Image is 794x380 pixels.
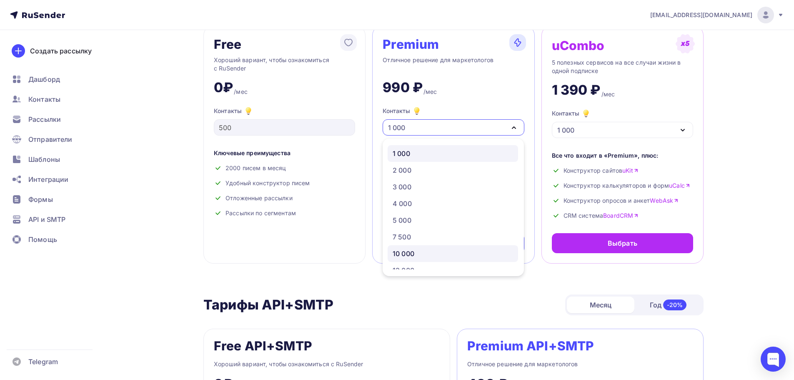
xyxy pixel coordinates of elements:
div: Год [634,296,702,314]
span: Дашборд [28,74,60,84]
div: Хороший вариант, чтобы ознакомиться с RuSender [214,359,440,369]
div: 990 ₽ [383,79,423,96]
div: Ключевые преимущества [214,149,355,157]
h2: Тарифы API+SMTP [203,297,333,313]
div: Free [214,38,242,51]
div: Premium API+SMTP [467,339,594,352]
span: Помощь [28,234,57,244]
div: Отличное решение для маркетологов [467,359,693,369]
div: Контакты [552,108,591,118]
div: Контакты [214,106,355,116]
span: Шаблоны [28,154,60,164]
span: Формы [28,194,53,204]
div: /мес [601,90,615,98]
span: Рассылки [28,114,61,124]
button: Контакты 1 000 [552,108,693,138]
div: Все что входит в «Premium», плюс: [552,151,693,160]
span: Отправители [28,134,73,144]
div: /мес [234,88,248,96]
a: Шаблоны [7,151,106,168]
div: 1 000 [393,148,410,159]
div: Месяц [567,297,634,313]
span: Конструктор сайтов [564,166,639,175]
div: 5 полезных сервисов на все случаи жизни в одной подписке [552,58,693,75]
a: Рассылки [7,111,106,128]
div: 0₽ [214,79,233,96]
a: [EMAIL_ADDRESS][DOMAIN_NAME] [650,7,784,23]
span: Telegram [28,357,58,367]
div: Контакты [383,106,422,116]
div: 13 000 [393,265,414,275]
div: 1 390 ₽ [552,82,601,98]
div: Хороший вариант, чтобы ознакомиться с RuSender [214,56,355,73]
div: -20% [663,299,687,310]
a: uCalc [669,181,690,190]
a: BoardCRM [603,211,639,220]
a: Дашборд [7,71,106,88]
a: WebAsk [650,196,679,205]
div: Free API+SMTP [214,339,312,352]
div: Создать рассылку [30,46,92,56]
div: 2000 писем в месяц [214,164,355,172]
div: 4 000 [393,199,412,209]
div: 10 000 [393,249,414,259]
button: Контакты 1 000 [383,106,524,136]
ul: Контакты 1 000 [383,138,524,276]
span: Конструктор опросов и анкет [564,196,679,205]
span: Интеграции [28,174,68,184]
span: [EMAIL_ADDRESS][DOMAIN_NAME] [650,11,752,19]
div: Отличное решение для маркетологов [383,56,524,73]
a: Формы [7,191,106,208]
a: uKit [622,166,639,175]
div: uCombo [552,39,605,52]
div: 3 000 [393,182,411,192]
div: Premium [383,38,439,51]
div: 7 500 [393,232,411,242]
span: Конструктор калькуляторов и форм [564,181,690,190]
div: 1 000 [557,125,574,135]
div: 2 000 [393,165,411,175]
span: Контакты [28,94,60,104]
div: Отложенные рассылки [214,194,355,202]
a: Контакты [7,91,106,108]
div: 5 000 [393,215,411,225]
span: CRM система [564,211,639,220]
div: Рассылки по сегментам [214,209,355,217]
div: /мес [423,88,437,96]
a: Отправители [7,131,106,148]
div: 1 000 [388,123,405,133]
div: Выбрать [608,238,637,248]
div: Удобный конструктор писем [214,179,355,187]
span: API и SMTP [28,214,65,224]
